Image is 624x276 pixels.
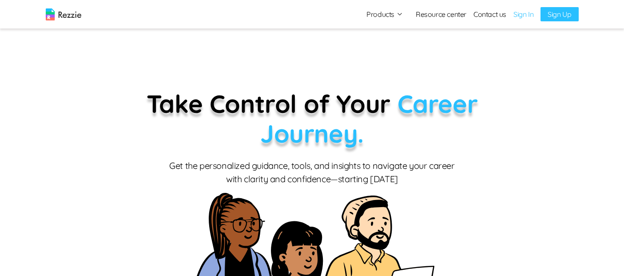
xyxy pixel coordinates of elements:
[260,88,477,149] span: Career Journey.
[473,9,506,20] a: Contact us
[513,9,533,20] a: Sign In
[366,9,403,20] button: Products
[168,159,457,186] p: Get the personalized guidance, tools, and insights to navigate your career with clarity and confi...
[416,9,466,20] a: Resource center
[101,89,523,148] p: Take Control of Your
[541,7,578,21] a: Sign Up
[46,8,81,20] img: logo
